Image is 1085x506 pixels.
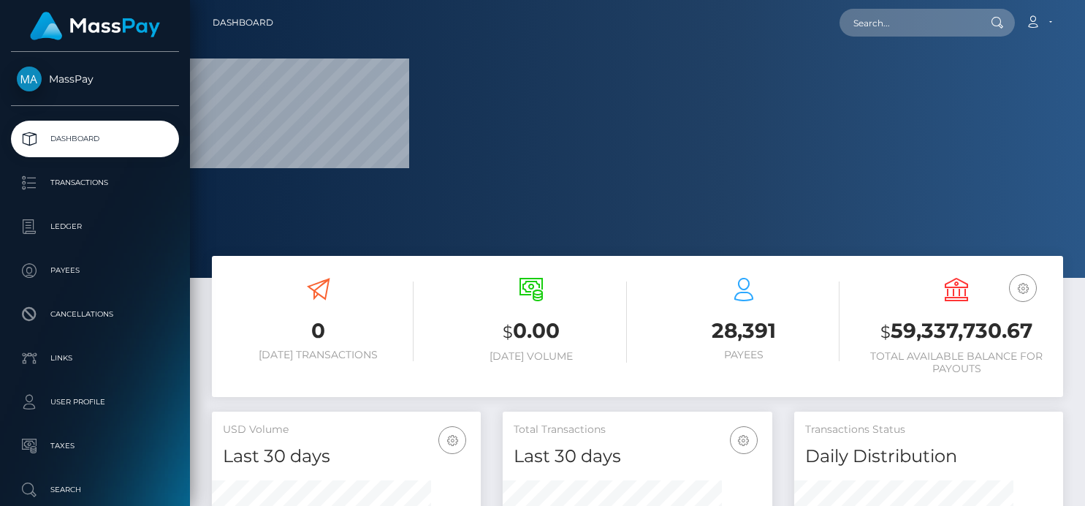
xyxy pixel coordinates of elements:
h4: Last 30 days [514,444,761,469]
img: MassPay [17,67,42,91]
h3: 59,337,730.67 [861,317,1052,347]
a: User Profile [11,384,179,420]
a: Transactions [11,165,179,201]
a: Payees [11,252,179,289]
p: Cancellations [17,303,173,325]
small: $ [503,322,513,342]
p: Transactions [17,172,173,194]
h4: Daily Distribution [805,444,1052,469]
p: Links [17,347,173,369]
h6: Payees [649,349,840,361]
h3: 28,391 [649,317,840,345]
input: Search... [840,9,977,37]
a: Dashboard [11,121,179,157]
small: $ [880,322,891,342]
img: MassPay Logo [30,12,160,40]
a: Dashboard [213,7,273,38]
span: MassPay [11,72,179,86]
h3: 0.00 [435,317,626,347]
h5: Total Transactions [514,423,761,437]
h6: Total Available Balance for Payouts [861,350,1052,375]
h3: 0 [223,317,414,345]
a: Links [11,340,179,377]
a: Taxes [11,428,179,464]
h5: Transactions Status [805,423,1052,437]
a: Cancellations [11,296,179,333]
h5: USD Volume [223,423,470,437]
p: Payees [17,260,173,282]
p: Search [17,479,173,501]
h6: [DATE] Volume [435,350,626,363]
h4: Last 30 days [223,444,470,469]
h6: [DATE] Transactions [223,349,414,361]
p: Dashboard [17,128,173,150]
a: Ledger [11,208,179,245]
p: User Profile [17,391,173,413]
p: Ledger [17,216,173,238]
p: Taxes [17,435,173,457]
